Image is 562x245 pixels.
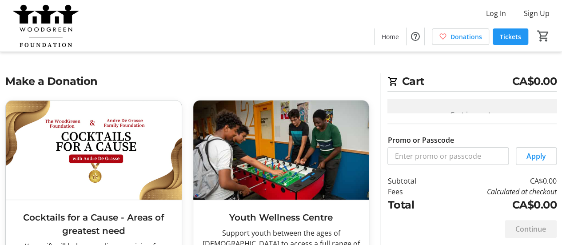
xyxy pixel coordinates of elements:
a: Home [375,28,406,45]
a: Tickets [493,28,528,45]
td: Fees [387,186,436,197]
a: Donations [432,28,489,45]
td: Total [387,197,436,213]
span: Tickets [500,32,521,41]
div: Cart is empty [387,99,557,131]
td: CA$0.00 [437,176,557,186]
input: Enter promo or passcode [387,147,509,165]
span: CA$0.00 [512,73,557,89]
label: Promo or Passcode [387,135,454,145]
span: Sign Up [524,8,550,19]
h3: Cocktails for a Cause - Areas of greatest need [13,211,175,237]
img: The WoodGreen Foundation's Logo [5,4,84,48]
span: Donations [450,32,482,41]
img: Youth Wellness Centre [193,100,369,200]
span: Log In [486,8,506,19]
span: Apply [526,151,546,161]
button: Apply [516,147,557,165]
td: CA$0.00 [437,197,557,213]
h2: Make a Donation [5,73,369,89]
td: Subtotal [387,176,436,186]
button: Help [407,28,424,45]
button: Sign Up [517,6,557,20]
button: Log In [479,6,513,20]
span: Home [382,32,399,41]
button: Cart [535,28,551,44]
td: Calculated at checkout [437,186,557,197]
h2: Cart [387,73,557,92]
img: Cocktails for a Cause - Areas of greatest need [6,100,182,200]
h3: Youth Wellness Centre [200,211,362,224]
